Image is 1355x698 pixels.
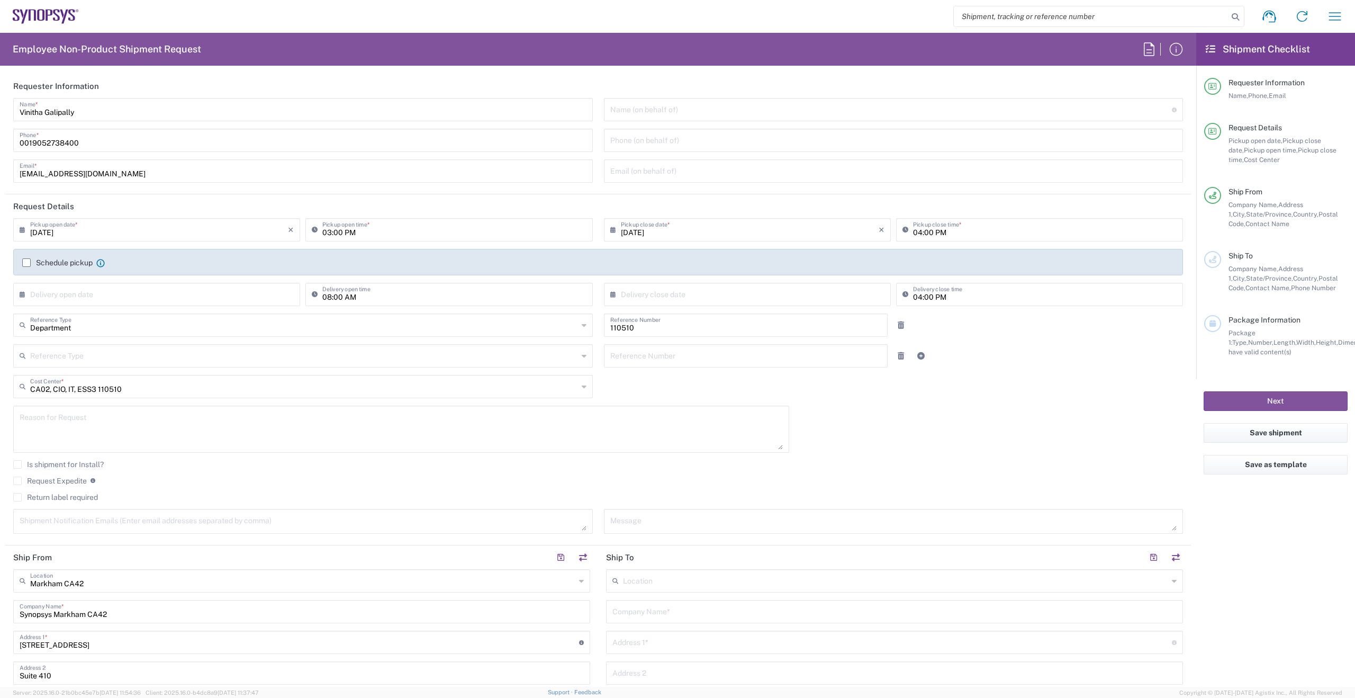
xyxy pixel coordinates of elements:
[13,43,201,56] h2: Employee Non-Product Shipment Request
[1228,329,1255,346] span: Package 1:
[1179,688,1342,697] span: Copyright © [DATE]-[DATE] Agistix Inc., All Rights Reserved
[1228,265,1278,273] span: Company Name,
[1233,274,1246,282] span: City,
[13,201,74,212] h2: Request Details
[1246,210,1293,218] span: State/Province,
[606,552,634,563] h2: Ship To
[1233,210,1246,218] span: City,
[146,690,259,696] span: Client: 2025.16.0-b4dc8a9
[893,318,908,333] a: Remove Reference
[1232,338,1248,346] span: Type,
[288,221,294,238] i: ×
[13,81,99,92] h2: Requester Information
[893,348,908,363] a: Remove Reference
[1248,338,1273,346] span: Number,
[1316,338,1338,346] span: Height,
[1228,92,1248,100] span: Name,
[1248,92,1269,100] span: Phone,
[1293,210,1318,218] span: Country,
[1204,423,1348,443] button: Save shipment
[22,258,93,267] label: Schedule pickup
[574,689,601,695] a: Feedback
[1206,43,1310,56] h2: Shipment Checklist
[1245,284,1291,292] span: Contact Name,
[1228,252,1253,260] span: Ship To
[954,6,1228,26] input: Shipment, tracking or reference number
[1296,338,1316,346] span: Width,
[1269,92,1286,100] span: Email
[13,460,104,469] label: Is shipment for Install?
[879,221,884,238] i: ×
[1291,284,1336,292] span: Phone Number
[1228,123,1282,132] span: Request Details
[1228,201,1278,209] span: Company Name,
[1273,338,1296,346] span: Length,
[548,689,574,695] a: Support
[1228,316,1300,324] span: Package Information
[13,477,87,485] label: Request Expedite
[1204,391,1348,411] button: Next
[218,690,259,696] span: [DATE] 11:37:47
[1245,220,1289,228] span: Contact Name
[13,493,98,502] label: Return label required
[914,348,928,363] a: Add Reference
[1204,455,1348,475] button: Save as template
[1244,146,1298,154] span: Pickup open time,
[1228,78,1305,87] span: Requester Information
[1246,274,1293,282] span: State/Province,
[1244,156,1280,164] span: Cost Center
[1228,187,1262,196] span: Ship From
[13,552,52,563] h2: Ship From
[1228,137,1282,145] span: Pickup open date,
[100,690,141,696] span: [DATE] 11:54:36
[1293,274,1318,282] span: Country,
[13,690,141,696] span: Server: 2025.16.0-21b0bc45e7b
